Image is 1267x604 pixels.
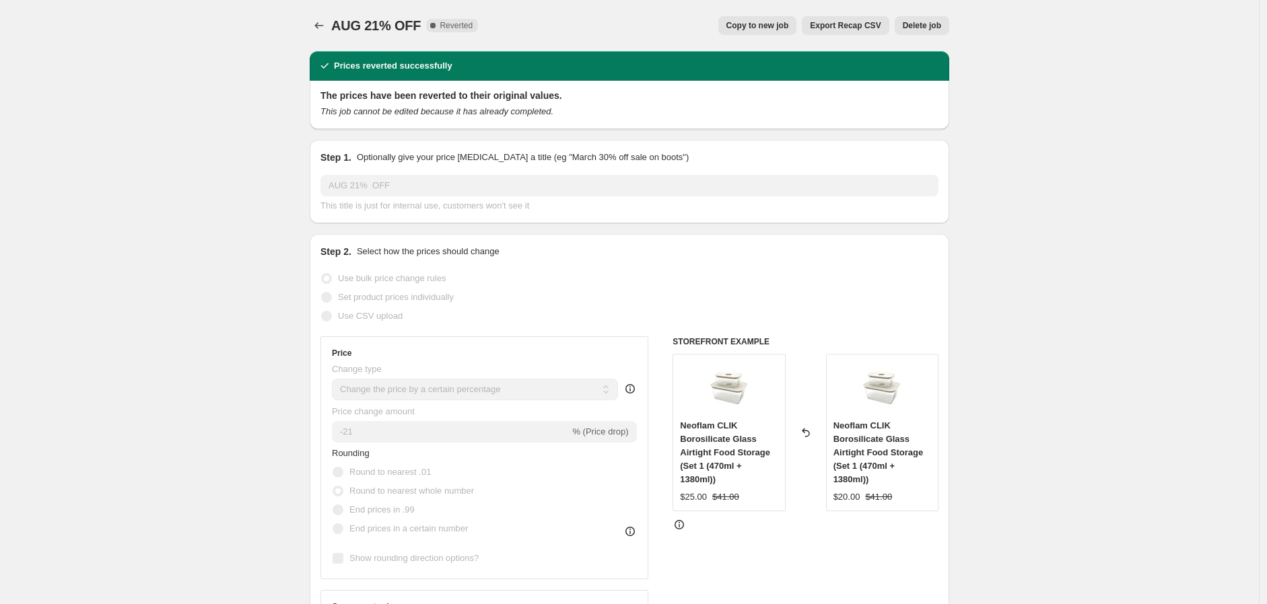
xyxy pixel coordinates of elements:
[349,467,431,477] span: Round to nearest .01
[726,20,789,31] span: Copy to new job
[349,553,479,563] span: Show rounding direction options?
[332,364,382,374] span: Change type
[865,490,892,504] strike: $41.00
[349,486,474,496] span: Round to nearest whole number
[310,16,329,35] button: Price change jobs
[895,16,949,35] button: Delete job
[349,523,468,533] span: End prices in a certain number
[673,336,938,347] h6: STOREFRONT EXAMPLE
[680,490,707,504] div: $25.00
[320,89,938,102] h2: The prices have been reverted to their original values.
[320,106,553,116] i: This job cannot be edited because it has already completed.
[332,348,351,358] h3: Price
[572,426,628,437] span: % (Price drop)
[833,490,860,504] div: $20.00
[338,311,403,321] span: Use CSV upload
[349,504,415,515] span: End prices in .99
[332,448,370,458] span: Rounding
[320,151,351,164] h2: Step 1.
[680,420,770,484] span: Neoflam CLIK Borosilicate Glass Airtight Food Storage (Set 1 (470ml + 1380ml))
[802,16,889,35] button: Export Recap CSV
[332,421,570,443] input: -15
[332,406,415,416] span: Price change amount
[833,420,924,484] span: Neoflam CLIK Borosilicate Glass Airtight Food Storage (Set 1 (470ml + 1380ml))
[338,273,446,283] span: Use bulk price change rules
[338,292,454,302] span: Set product prices individually
[320,200,529,211] span: This title is just for internal use, customers won't see it
[357,151,689,164] p: Optionally give your price [MEDICAL_DATA] a title (eg "March 30% off sale on boots")
[855,361,909,415] img: NEOFLAM-CLIK-SET-1_80x.jpg
[810,20,881,31] span: Export Recap CSV
[903,20,941,31] span: Delete job
[440,20,473,31] span: Reverted
[357,245,500,258] p: Select how the prices should change
[320,175,938,196] input: 30% off holiday sale
[320,245,351,258] h2: Step 2.
[718,16,797,35] button: Copy to new job
[331,18,421,33] span: AUG 21% OFF
[623,382,637,395] div: help
[334,59,452,73] h2: Prices reverted successfully
[702,361,756,415] img: NEOFLAM-CLIK-SET-1_80x.jpg
[712,490,739,504] strike: $41.00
